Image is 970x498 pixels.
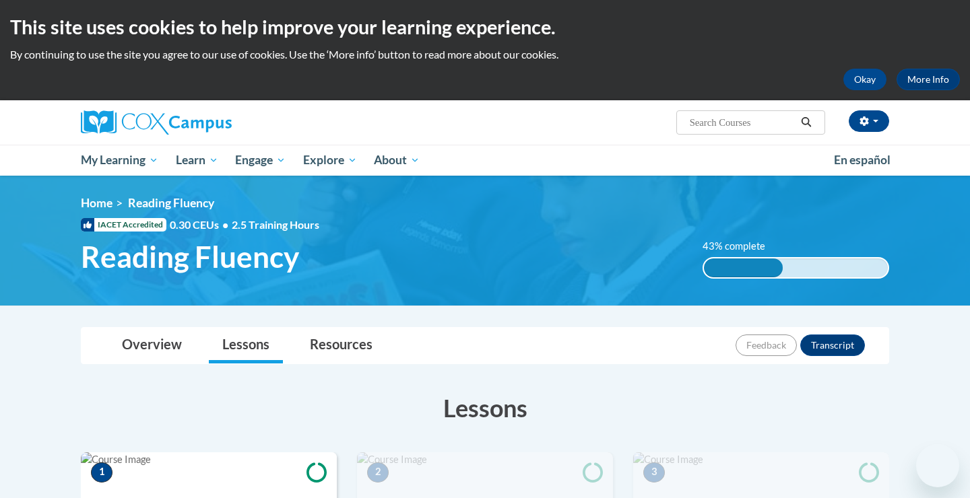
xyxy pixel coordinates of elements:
[81,196,112,210] a: Home
[296,328,386,363] a: Resources
[796,114,816,131] button: Search
[703,239,780,254] label: 43% complete
[61,145,909,176] div: Main menu
[736,334,797,356] button: Feedback
[81,152,158,168] span: My Learning
[834,153,891,167] span: En español
[176,152,218,168] span: Learn
[81,218,166,232] span: IACET Accredited
[81,391,889,425] h3: Lessons
[849,110,889,132] button: Account Settings
[81,110,232,135] img: Cox Campus
[81,110,337,135] a: Cox Campus
[108,328,195,363] a: Overview
[235,152,286,168] span: Engage
[688,114,796,131] input: Search Courses
[800,334,865,356] button: Transcript
[825,146,899,174] a: En español
[91,462,112,483] span: 1
[170,217,232,232] span: 0.30 CEUs
[10,13,960,40] h2: This site uses cookies to help improve your learning experience.
[72,145,167,176] a: My Learning
[897,69,960,90] a: More Info
[10,47,960,62] p: By continuing to use the site you agree to our use of cookies. Use the ‘More info’ button to read...
[209,328,283,363] a: Lessons
[128,196,214,210] span: Reading Fluency
[81,239,299,275] span: Reading Fluency
[643,462,665,483] span: 3
[843,69,886,90] button: Okay
[222,218,228,231] span: •
[294,145,366,176] a: Explore
[374,152,420,168] span: About
[226,145,294,176] a: Engage
[167,145,227,176] a: Learn
[232,218,319,231] span: 2.5 Training Hours
[367,462,389,483] span: 2
[366,145,429,176] a: About
[916,444,959,487] iframe: Button to launch messaging window
[303,152,357,168] span: Explore
[704,258,783,277] div: 43% complete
